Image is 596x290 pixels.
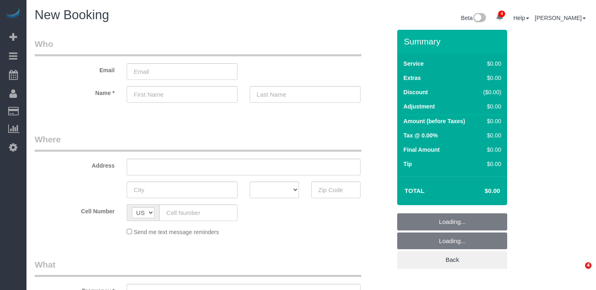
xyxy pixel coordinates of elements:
[403,117,465,125] label: Amount (before Taxes)
[585,262,592,269] span: 4
[473,13,486,24] img: New interface
[29,159,121,170] label: Address
[127,86,238,103] input: First Name
[250,86,361,103] input: Last Name
[35,8,109,22] span: New Booking
[403,74,421,82] label: Extras
[479,160,501,168] div: $0.00
[403,102,435,111] label: Adjustment
[461,15,486,21] a: Beta
[479,74,501,82] div: $0.00
[403,160,412,168] label: Tip
[479,131,501,139] div: $0.00
[311,182,361,198] input: Zip Code
[479,60,501,68] div: $0.00
[35,133,361,152] legend: Where
[498,11,505,17] span: 4
[403,60,424,68] label: Service
[403,131,438,139] label: Tax @ 0.00%
[29,63,121,74] label: Email
[535,15,586,21] a: [PERSON_NAME]
[403,146,440,154] label: Final Amount
[397,251,507,268] a: Back
[568,262,588,282] iframe: Intercom live chat
[29,86,121,97] label: Name *
[404,37,503,46] h3: Summary
[127,63,238,80] input: Email
[159,204,238,221] input: Cell Number
[134,229,219,235] span: Send me text message reminders
[29,204,121,215] label: Cell Number
[479,88,501,96] div: ($0.00)
[479,146,501,154] div: $0.00
[35,38,361,56] legend: Who
[513,15,529,21] a: Help
[460,188,500,195] h4: $0.00
[403,88,428,96] label: Discount
[405,187,424,194] strong: Total
[479,117,501,125] div: $0.00
[479,102,501,111] div: $0.00
[5,8,21,20] img: Automaid Logo
[492,8,508,26] a: 4
[127,182,238,198] input: City
[35,259,361,277] legend: What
